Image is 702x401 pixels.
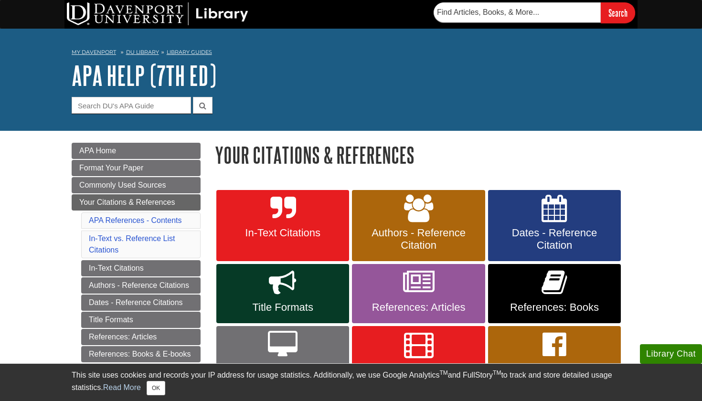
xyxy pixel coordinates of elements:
form: Searches DU Library's articles, books, and more [434,2,635,23]
a: References: Articles [81,329,201,345]
nav: breadcrumb [72,46,630,61]
a: References: Articles [352,264,485,323]
a: Your Citations & References [72,194,201,211]
a: Library Guides [167,49,212,55]
img: DU Library [67,2,248,25]
span: Title Formats [223,301,342,314]
a: Read More [103,383,141,391]
a: References: Books [488,264,621,323]
a: References: Films, Videos, TV Shows [352,326,485,398]
button: Close [147,381,165,395]
span: In-Text Citations [223,227,342,239]
a: Title Formats [216,264,349,323]
sup: TM [493,369,501,376]
span: Authors - Reference Citation [359,227,478,252]
a: References: Social Media [488,326,621,398]
h1: Your Citations & References [215,143,630,167]
input: Find Articles, Books, & More... [434,2,601,22]
input: Search [601,2,635,23]
span: Commonly Used Sources [79,181,166,189]
a: My Davenport [72,48,116,56]
a: Commonly Used Sources [72,177,201,193]
span: Your Citations & References [79,198,175,206]
a: APA Help (7th Ed) [72,61,216,90]
span: Dates - Reference Citation [495,227,614,252]
span: References: Articles [359,301,478,314]
input: Search DU's APA Guide [72,97,191,114]
a: References: Online Sources [216,326,349,398]
a: In-Text Citations [81,260,201,276]
span: References: Books [495,301,614,314]
a: Dates - Reference Citations [81,295,201,311]
a: Authors - Reference Citations [81,277,201,294]
span: Format Your Paper [79,164,143,172]
div: This site uses cookies and records your IP address for usage statistics. Additionally, we use Goo... [72,369,630,395]
a: In-Text vs. Reference List Citations [89,234,175,254]
a: APA Home [72,143,201,159]
a: APA References - Contents [89,216,181,224]
a: Authors - Reference Citation [352,190,485,262]
a: Dates - Reference Citation [488,190,621,262]
a: Format Your Paper [72,160,201,176]
a: References: Books & E-books [81,346,201,362]
span: APA Home [79,147,116,155]
button: Library Chat [640,344,702,364]
a: In-Text Citations [216,190,349,262]
a: DU Library [126,49,159,55]
sup: TM [439,369,447,376]
a: Title Formats [81,312,201,328]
